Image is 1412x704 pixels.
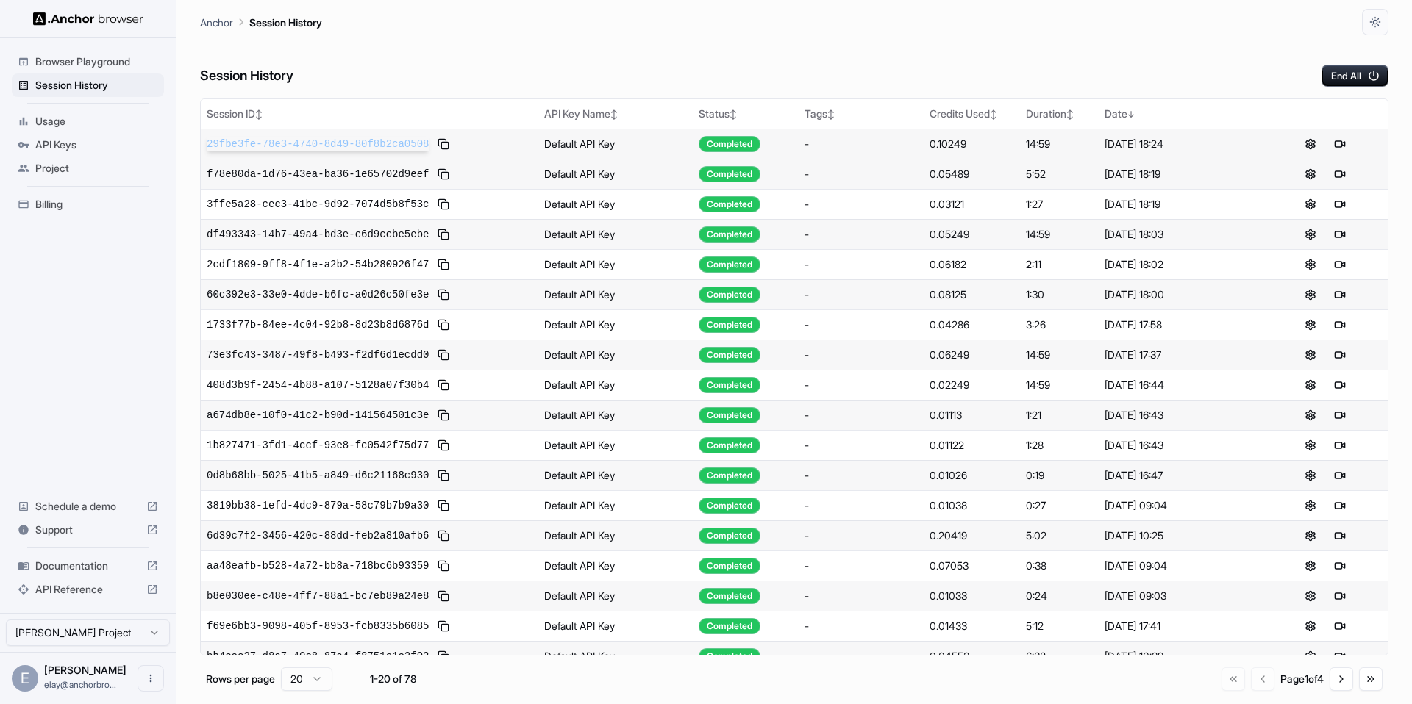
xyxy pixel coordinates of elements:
[207,257,429,272] span: 2cdf1809-9ff8-4f1e-a2b2-54b280926f47
[805,197,918,212] div: -
[207,197,429,212] span: 3ffe5a28-cec3-41bc-9d92-7074d5b8f53c
[538,189,693,219] td: Default API Key
[1105,589,1257,603] div: [DATE] 09:03
[1026,558,1092,573] div: 0:38
[538,129,693,159] td: Default API Key
[207,137,429,151] span: 29fbe3fe-78e3-4740-8d49-80f8b2ca0508
[699,588,760,604] div: Completed
[12,193,164,216] div: Billing
[930,107,1014,121] div: Credits Used
[207,348,429,362] span: 73e3fc43-3487-49f8-b493-f2df6d1ecdd0
[138,665,164,692] button: Open menu
[805,107,918,121] div: Tags
[207,649,429,664] span: bb4ccc27-d8a7-40c8-87a4-f8751c1c2f02
[35,161,158,176] span: Project
[1026,408,1092,423] div: 1:21
[1026,468,1092,483] div: 0:19
[12,73,164,97] div: Session History
[1105,257,1257,272] div: [DATE] 18:02
[699,107,793,121] div: Status
[1105,468,1257,483] div: [DATE] 16:47
[699,196,760,212] div: Completed
[805,378,918,392] div: -
[538,340,693,370] td: Default API Key
[805,619,918,633] div: -
[207,107,532,121] div: Session ID
[35,78,158,93] span: Session History
[730,109,737,120] span: ↕
[930,528,1014,543] div: 0.20419
[1105,438,1257,453] div: [DATE] 16:43
[1105,498,1257,513] div: [DATE] 09:04
[538,279,693,309] td: Default API Key
[699,437,760,453] div: Completed
[1026,498,1092,513] div: 0:27
[35,499,140,514] span: Schedule a demo
[699,256,760,273] div: Completed
[930,257,1014,272] div: 0.06182
[930,227,1014,242] div: 0.05249
[1026,348,1092,362] div: 14:59
[12,665,38,692] div: E
[805,528,918,543] div: -
[35,558,140,573] span: Documentation
[699,166,760,182] div: Completed
[1026,227,1092,242] div: 14:59
[12,578,164,601] div: API Reference
[1105,317,1257,332] div: [DATE] 17:58
[930,558,1014,573] div: 0.07053
[12,50,164,73] div: Browser Playground
[1105,107,1257,121] div: Date
[805,649,918,664] div: -
[12,518,164,542] div: Support
[12,133,164,157] div: API Keys
[1026,378,1092,392] div: 14:59
[805,498,918,513] div: -
[35,54,158,69] span: Browser Playground
[1026,438,1092,453] div: 1:28
[538,641,693,671] td: Default API Key
[1127,109,1135,120] span: ↓
[207,408,429,423] span: a674db8e-10f0-41c2-b90d-141564501c3e
[538,581,693,611] td: Default API Key
[200,15,233,30] p: Anchor
[207,227,429,242] span: df493343-14b7-49a4-bd3e-c6d9ccbe5ebe
[699,467,760,484] div: Completed
[200,65,293,87] h6: Session History
[538,309,693,340] td: Default API Key
[12,495,164,518] div: Schedule a demo
[805,317,918,332] div: -
[207,287,429,302] span: 60c392e3-33e0-4dde-b6fc-a0d26c50fe3e
[207,438,429,453] span: 1b827471-3fd1-4ccf-93e8-fc0542f75d77
[1105,197,1257,212] div: [DATE] 18:19
[930,438,1014,453] div: 0.01122
[1105,287,1257,302] div: [DATE] 18:00
[699,528,760,544] div: Completed
[1026,197,1092,212] div: 1:27
[990,109,997,120] span: ↕
[1105,558,1257,573] div: [DATE] 09:04
[1105,528,1257,543] div: [DATE] 10:25
[1026,137,1092,151] div: 14:59
[805,438,918,453] div: -
[1280,672,1324,686] div: Page 1 of 4
[207,619,429,633] span: f69e6bb3-9098-405f-8953-fcb8335b6085
[930,378,1014,392] div: 0.02249
[1105,378,1257,392] div: [DATE] 16:44
[1105,649,1257,664] div: [DATE] 10:39
[538,460,693,490] td: Default API Key
[12,554,164,578] div: Documentation
[538,219,693,249] td: Default API Key
[207,468,429,483] span: 0d8b68bb-5025-41b5-a849-d6c21168c930
[805,348,918,362] div: -
[930,408,1014,423] div: 0.01113
[930,498,1014,513] div: 0.01038
[930,197,1014,212] div: 0.03121
[1026,528,1092,543] div: 5:02
[1105,348,1257,362] div: [DATE] 17:37
[1105,619,1257,633] div: [DATE] 17:41
[356,672,429,686] div: 1-20 of 78
[805,589,918,603] div: -
[805,558,918,573] div: -
[699,317,760,333] div: Completed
